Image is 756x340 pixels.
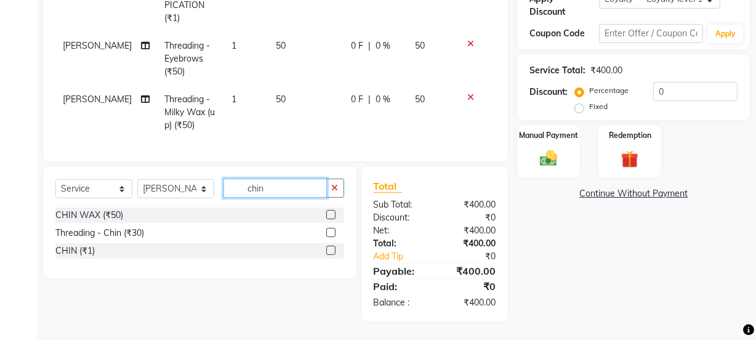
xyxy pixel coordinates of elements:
[374,180,402,193] span: Total
[708,25,743,43] button: Apply
[351,93,363,106] span: 0 F
[376,93,390,106] span: 0 %
[435,296,505,309] div: ₹400.00
[276,94,286,105] span: 50
[364,279,435,294] div: Paid:
[529,64,585,77] div: Service Total:
[435,279,505,294] div: ₹0
[435,211,505,224] div: ₹0
[55,245,95,257] div: CHIN (₹1)
[415,40,425,51] span: 50
[223,179,327,198] input: Search or Scan
[435,237,505,250] div: ₹400.00
[276,40,286,51] span: 50
[364,198,435,211] div: Sub Total:
[589,85,629,96] label: Percentage
[364,237,435,250] div: Total:
[351,39,363,52] span: 0 F
[231,40,236,51] span: 1
[599,24,703,43] input: Enter Offer / Coupon Code
[415,94,425,105] span: 50
[364,296,435,309] div: Balance :
[364,211,435,224] div: Discount:
[589,101,608,112] label: Fixed
[590,64,622,77] div: ₹400.00
[376,39,390,52] span: 0 %
[435,224,505,237] div: ₹400.00
[164,40,210,77] span: Threading - Eyebrows (₹50)
[55,227,144,240] div: Threading - Chin (₹30)
[63,94,132,105] span: [PERSON_NAME]
[534,148,563,169] img: _cash.svg
[529,86,568,99] div: Discount:
[368,39,371,52] span: |
[164,94,215,131] span: Threading - Milky Wax (up) (₹50)
[609,130,651,141] label: Redemption
[529,27,599,40] div: Coupon Code
[55,209,123,222] div: CHIN WAX (₹50)
[63,40,132,51] span: [PERSON_NAME]
[446,250,505,263] div: ₹0
[364,224,435,237] div: Net:
[519,130,578,141] label: Manual Payment
[364,264,435,278] div: Payable:
[435,198,505,211] div: ₹400.00
[368,93,371,106] span: |
[435,264,505,278] div: ₹400.00
[616,148,644,170] img: _gift.svg
[520,187,747,200] a: Continue Without Payment
[364,250,446,263] a: Add Tip
[231,94,236,105] span: 1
